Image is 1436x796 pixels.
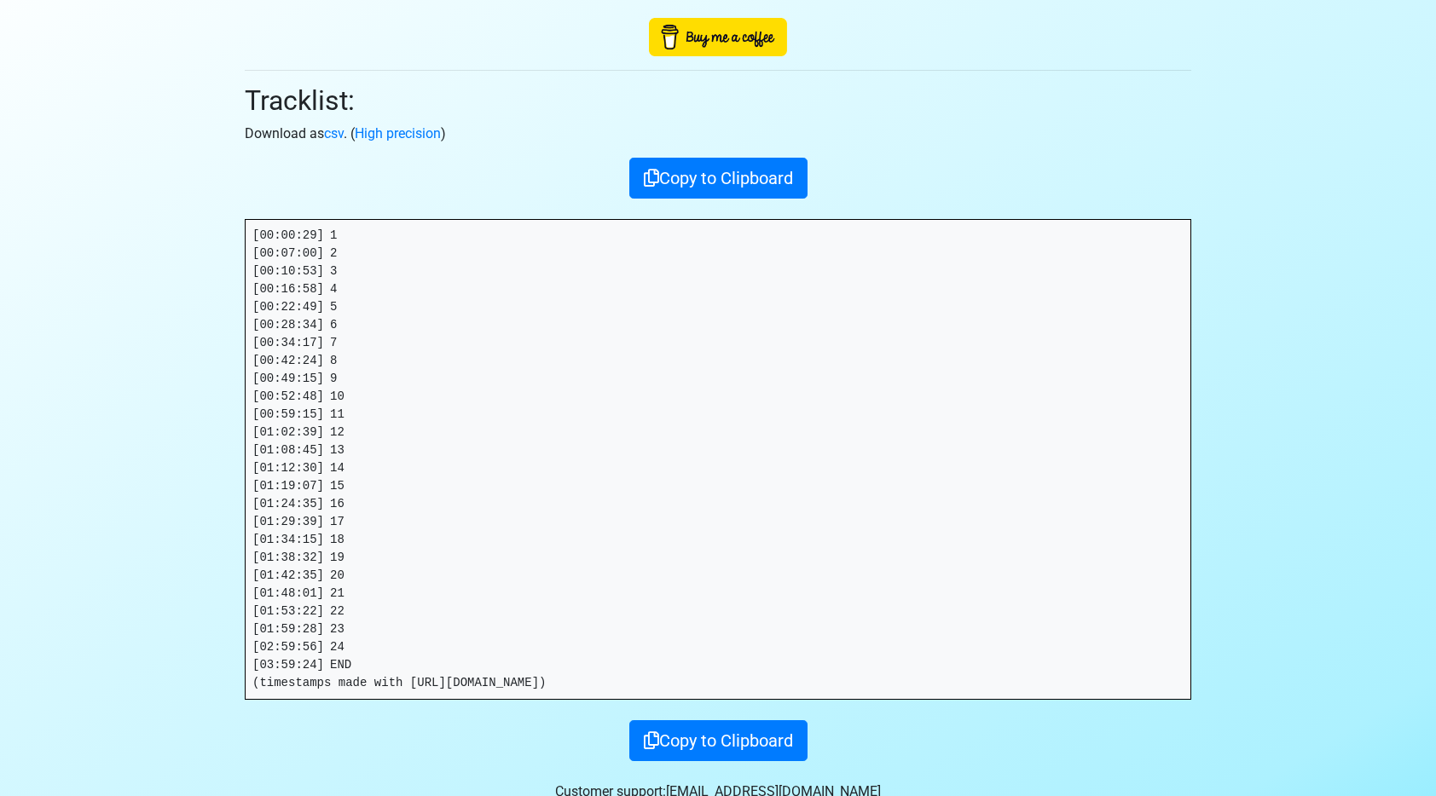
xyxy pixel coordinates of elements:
[629,158,808,199] button: Copy to Clipboard
[324,125,344,141] a: csv
[245,124,1191,144] p: Download as . ( )
[649,18,787,56] img: Buy Me A Coffee
[246,220,1190,699] pre: [00:00:29] 1 [00:07:00] 2 [00:10:53] 3 [00:16:58] 4 [00:22:49] 5 [00:28:34] 6 [00:34:17] 7 [00:42...
[355,125,441,141] a: High precision
[245,84,1191,117] h2: Tracklist:
[629,720,808,761] button: Copy to Clipboard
